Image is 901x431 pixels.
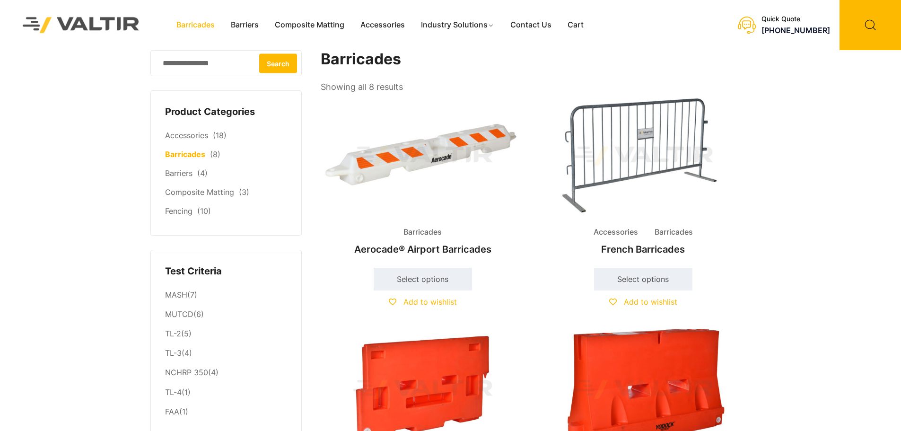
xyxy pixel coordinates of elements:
[165,402,287,419] li: (1)
[239,187,249,197] span: (3)
[165,187,234,197] a: Composite Matting
[594,268,692,290] a: Select options for “French Barricades”
[403,297,457,307] span: Add to wishlist
[10,5,152,45] img: Valtir Rentals
[541,95,745,260] a: Accessories BarricadesFrench Barricades
[165,105,287,119] h4: Product Categories
[413,18,502,32] a: Industry Solutions
[321,239,525,260] h2: Aerocade® Airport Barricades
[165,325,287,344] li: (5)
[321,95,525,260] a: BarricadesAerocade® Airport Barricades
[267,18,352,32] a: Composite Matting
[168,18,223,32] a: Barricades
[165,206,192,216] a: Fencing
[761,15,830,23] div: Quick Quote
[165,309,193,319] a: MUTCD
[165,305,287,325] li: (6)
[624,297,677,307] span: Add to wishlist
[389,297,457,307] a: Add to wishlist
[165,387,182,397] a: TL-4
[541,239,745,260] h2: French Barricades
[165,363,287,383] li: (4)
[165,368,208,377] a: NCHRP 350
[165,285,287,305] li: (7)
[321,50,746,69] h1: Barricades
[197,206,211,216] span: (10)
[165,329,181,338] a: TL-2
[259,53,297,73] button: Search
[396,225,449,239] span: Barricades
[165,168,192,178] a: Barriers
[223,18,267,32] a: Barriers
[165,264,287,279] h4: Test Criteria
[165,131,208,140] a: Accessories
[647,225,700,239] span: Barricades
[761,26,830,35] a: [PHONE_NUMBER]
[609,297,677,307] a: Add to wishlist
[352,18,413,32] a: Accessories
[560,18,592,32] a: Cart
[165,150,205,159] a: Barricades
[165,407,179,416] a: FAA
[197,168,208,178] span: (4)
[165,290,187,299] a: MASH
[165,344,287,363] li: (4)
[586,225,645,239] span: Accessories
[321,79,403,95] p: Showing all 8 results
[165,348,182,358] a: TL-3
[213,131,227,140] span: (18)
[374,268,472,290] a: Select options for “Aerocade® Airport Barricades”
[502,18,560,32] a: Contact Us
[210,150,220,159] span: (8)
[165,383,287,402] li: (1)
